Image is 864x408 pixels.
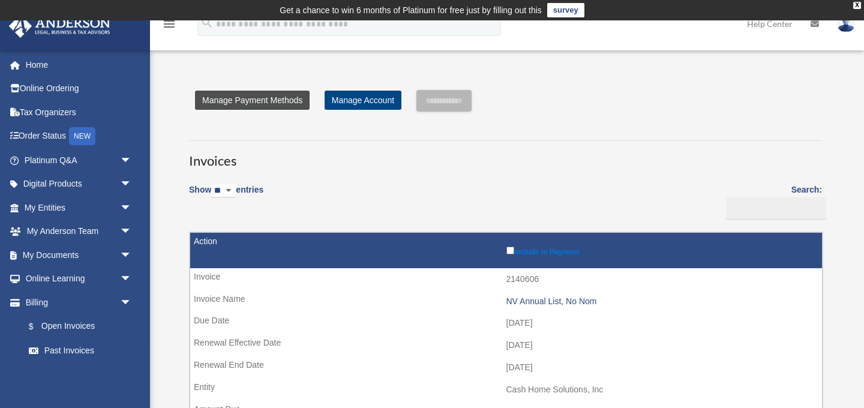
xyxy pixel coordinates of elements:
span: $ [35,319,41,334]
i: menu [162,17,176,31]
div: close [853,2,861,9]
a: My Documentsarrow_drop_down [8,243,150,267]
div: NEW [69,127,95,145]
a: menu [162,21,176,31]
a: Manage Account [325,91,401,110]
img: User Pic [837,15,855,32]
span: arrow_drop_down [120,220,144,244]
div: NV Annual List, No Nom [506,296,817,307]
span: arrow_drop_down [120,148,144,173]
img: Anderson Advisors Platinum Portal [5,14,114,38]
div: Get a chance to win 6 months of Platinum for free just by filling out this [280,3,542,17]
td: Cash Home Solutions, Inc [190,379,822,401]
a: Manage Payment Methods [195,91,310,110]
td: [DATE] [190,312,822,335]
a: $Open Invoices [17,314,138,339]
a: Online Learningarrow_drop_down [8,267,150,291]
select: Showentries [211,184,236,198]
a: Platinum Q&Aarrow_drop_down [8,148,150,172]
a: survey [547,3,584,17]
a: My Entitiesarrow_drop_down [8,196,150,220]
td: [DATE] [190,334,822,357]
a: Home [8,53,150,77]
a: My Anderson Teamarrow_drop_down [8,220,150,244]
a: Order StatusNEW [8,124,150,149]
a: Digital Productsarrow_drop_down [8,172,150,196]
a: Billingarrow_drop_down [8,290,144,314]
input: Search: [726,197,826,220]
a: Online Ordering [8,77,150,101]
h3: Invoices [189,140,822,170]
label: Search: [722,182,822,220]
td: 2140606 [190,268,822,291]
label: Show entries [189,182,263,210]
i: search [200,16,214,29]
a: Manage Payments [17,362,144,386]
span: arrow_drop_down [120,196,144,220]
a: Past Invoices [17,338,144,362]
span: arrow_drop_down [120,267,144,292]
a: Tax Organizers [8,100,150,124]
span: arrow_drop_down [120,172,144,197]
input: Include in Payment [506,247,514,254]
span: arrow_drop_down [120,290,144,315]
td: [DATE] [190,356,822,379]
span: arrow_drop_down [120,243,144,268]
label: Include in Payment [506,244,817,256]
